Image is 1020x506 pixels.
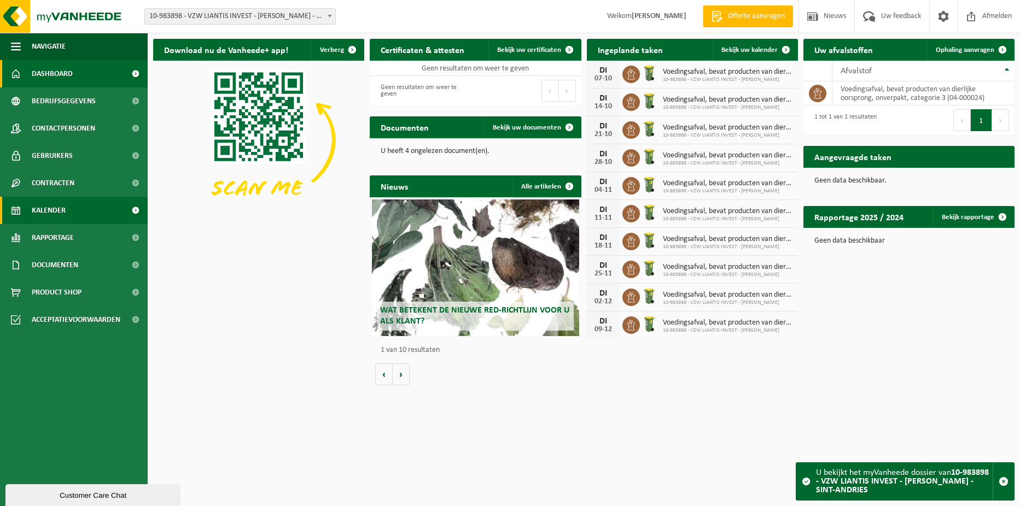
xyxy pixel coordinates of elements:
[933,206,1013,228] a: Bekijk rapportage
[32,142,73,169] span: Gebruikers
[592,178,614,186] div: DI
[5,482,183,506] iframe: chat widget
[663,160,792,167] span: 10-983898 - VZW LIANTIS INVEST - [PERSON_NAME]
[640,315,658,333] img: WB-0140-HPE-GN-50
[375,79,470,103] div: Geen resultaten om weer te geven
[663,244,792,250] span: 10-983898 - VZW LIANTIS INVEST - [PERSON_NAME]
[803,206,914,227] h2: Rapportage 2025 / 2024
[592,94,614,103] div: DI
[640,175,658,194] img: WB-0140-HPE-GN-50
[663,299,792,306] span: 10-983898 - VZW LIANTIS INVEST - [PERSON_NAME]
[640,259,658,278] img: WB-0140-HPE-GN-50
[971,109,992,131] button: 1
[381,346,575,354] p: 1 van 10 resultaten
[488,39,580,61] a: Bekijk uw certificaten
[640,287,658,305] img: WB-0140-HPE-GN-50
[484,116,580,138] a: Bekijk uw documenten
[663,96,792,104] span: Voedingsafval, bevat producten van dierlijke oorsprong, onverpakt, categorie 3
[559,80,576,102] button: Next
[663,68,792,77] span: Voedingsafval, bevat producten van dierlijke oorsprong, onverpakt, categorie 3
[32,279,81,306] span: Product Shop
[592,326,614,333] div: 09-12
[814,237,1004,245] p: Geen data beschikbaar
[663,291,792,299] span: Voedingsafval, bevat producten van dierlijke oorsprong, onverpakt, categorie 3
[592,261,614,270] div: DI
[640,148,658,166] img: WB-0140-HPE-GN-50
[592,122,614,131] div: DI
[713,39,797,61] a: Bekijk uw kalender
[32,306,120,333] span: Acceptatievoorwaarden
[370,39,475,60] h2: Certificaten & attesten
[663,151,792,160] span: Voedingsafval, bevat producten van dierlijke oorsprong, onverpakt, categorie 3
[992,109,1009,131] button: Next
[841,67,872,75] span: Afvalstof
[592,66,614,75] div: DI
[32,251,78,279] span: Documenten
[816,463,993,500] div: U bekijkt het myVanheede dossier van
[663,77,792,83] span: 10-983898 - VZW LIANTIS INVEST - [PERSON_NAME]
[380,306,569,325] span: Wat betekent de nieuwe RED-richtlijn voor u als klant?
[663,235,792,244] span: Voedingsafval, bevat producten van dierlijke oorsprong, onverpakt, categorie 3
[381,148,570,155] p: U heeft 4 ongelezen document(en).
[640,203,658,222] img: WB-0140-HPE-GN-50
[663,104,792,111] span: 10-983898 - VZW LIANTIS INVEST - [PERSON_NAME]
[32,87,96,115] span: Bedrijfsgegevens
[592,150,614,158] div: DI
[663,207,792,216] span: Voedingsafval, bevat producten van dierlijke oorsprong, onverpakt, categorie 3
[632,12,686,20] strong: [PERSON_NAME]
[663,216,792,222] span: 10-983898 - VZW LIANTIS INVEST - [PERSON_NAME]
[592,131,614,138] div: 21-10
[592,233,614,242] div: DI
[493,124,561,131] span: Bekijk uw documenten
[144,8,336,25] span: 10-983898 - VZW LIANTIS INVEST - DIRK MARTENSTRAAT - SINT-ANDRIES
[541,80,559,102] button: Previous
[703,5,793,27] a: Offerte aanvragen
[497,46,561,54] span: Bekijk uw certificaten
[640,92,658,110] img: WB-0140-HPE-GN-50
[663,327,792,334] span: 10-983898 - VZW LIANTIS INVEST - [PERSON_NAME]
[145,9,335,24] span: 10-983898 - VZW LIANTIS INVEST - DIRK MARTENSTRAAT - SINT-ANDRIES
[592,186,614,194] div: 04-11
[640,231,658,250] img: WB-0140-HPE-GN-50
[393,363,410,385] button: Volgende
[32,197,66,224] span: Kalender
[803,146,902,167] h2: Aangevraagde taken
[32,60,73,87] span: Dashboard
[663,319,792,327] span: Voedingsafval, bevat producten van dierlijke oorsprong, onverpakt, categorie 3
[32,33,66,60] span: Navigatie
[32,115,95,142] span: Contactpersonen
[814,177,1004,185] p: Geen data beschikbaar.
[153,61,364,219] img: Download de VHEPlus App
[370,175,419,197] h2: Nieuws
[663,123,792,132] span: Voedingsafval, bevat producten van dierlijke oorsprong, onverpakt, categorie 3
[592,270,614,278] div: 25-11
[592,242,614,250] div: 18-11
[370,116,440,138] h2: Documenten
[927,39,1013,61] a: Ophaling aanvragen
[725,11,788,22] span: Offerte aanvragen
[370,61,581,76] td: Geen resultaten om weer te geven
[592,103,614,110] div: 14-10
[153,39,299,60] h2: Download nu de Vanheede+ app!
[663,179,792,188] span: Voedingsafval, bevat producten van dierlijke oorsprong, onverpakt, categorie 3
[953,109,971,131] button: Previous
[592,289,614,298] div: DI
[663,263,792,272] span: Voedingsafval, bevat producten van dierlijke oorsprong, onverpakt, categorie 3
[803,39,884,60] h2: Uw afvalstoffen
[375,363,393,385] button: Vorige
[663,132,792,139] span: 10-983898 - VZW LIANTIS INVEST - [PERSON_NAME]
[663,188,792,195] span: 10-983898 - VZW LIANTIS INVEST - [PERSON_NAME]
[512,175,580,197] a: Alle artikelen
[592,205,614,214] div: DI
[592,317,614,326] div: DI
[587,39,674,60] h2: Ingeplande taken
[592,75,614,83] div: 07-10
[311,39,363,61] button: Verberg
[592,214,614,222] div: 11-11
[32,224,74,251] span: Rapportage
[32,169,74,197] span: Contracten
[832,81,1015,105] td: voedingsafval, bevat producten van dierlijke oorsprong, onverpakt, categorie 3 (04-000024)
[592,158,614,166] div: 28-10
[640,64,658,83] img: WB-0140-HPE-GN-50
